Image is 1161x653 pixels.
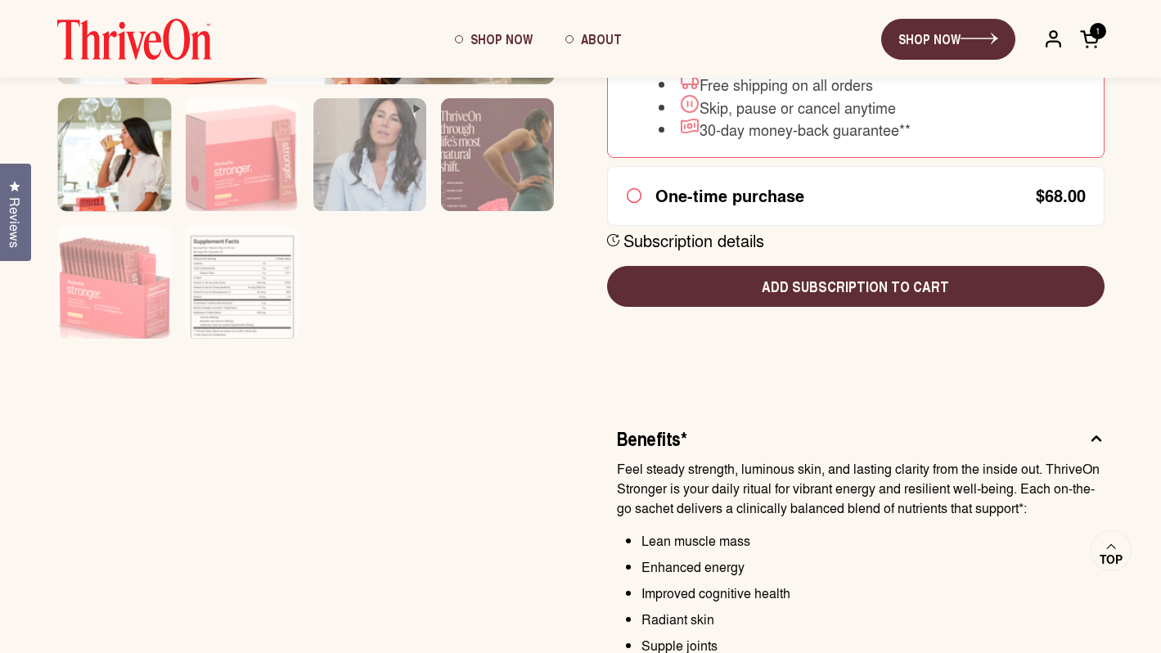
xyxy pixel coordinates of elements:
[1100,552,1123,567] span: Top
[439,17,549,61] a: Shop Now
[617,425,1105,459] button: Benefits*
[659,116,911,139] li: 30-day money-back guarantee**
[1036,187,1086,204] div: $68.00
[607,266,1105,307] button: Add subscription to cart
[641,531,1105,551] li: Lean muscle mass
[620,276,1091,297] span: Add subscription to cart
[186,98,299,234] img: Box of ThriveOn Stronger supplement with a pink design on a white background
[641,557,1105,577] li: Enhanced energy
[641,610,1105,629] li: Radiant skin
[58,226,171,362] img: Box of ThriveOn Stronger supplement packets on a white background
[623,230,764,251] div: Subscription details
[617,425,687,451] span: Benefits*
[617,459,1105,518] p: Feel steady strength, luminous skin, and lasting clarity from the inside out. ThriveOn Stronger i...
[641,583,1105,603] li: Improved cognitive health
[655,186,804,205] div: One-time purchase
[581,29,622,48] span: About
[470,29,533,48] span: Shop Now
[4,197,25,248] span: Reviews
[549,17,638,61] a: About
[659,71,911,94] li: Free shipping on all orders
[881,19,1015,60] a: SHOP NOW
[659,93,911,116] li: Skip, pause or cancel anytime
